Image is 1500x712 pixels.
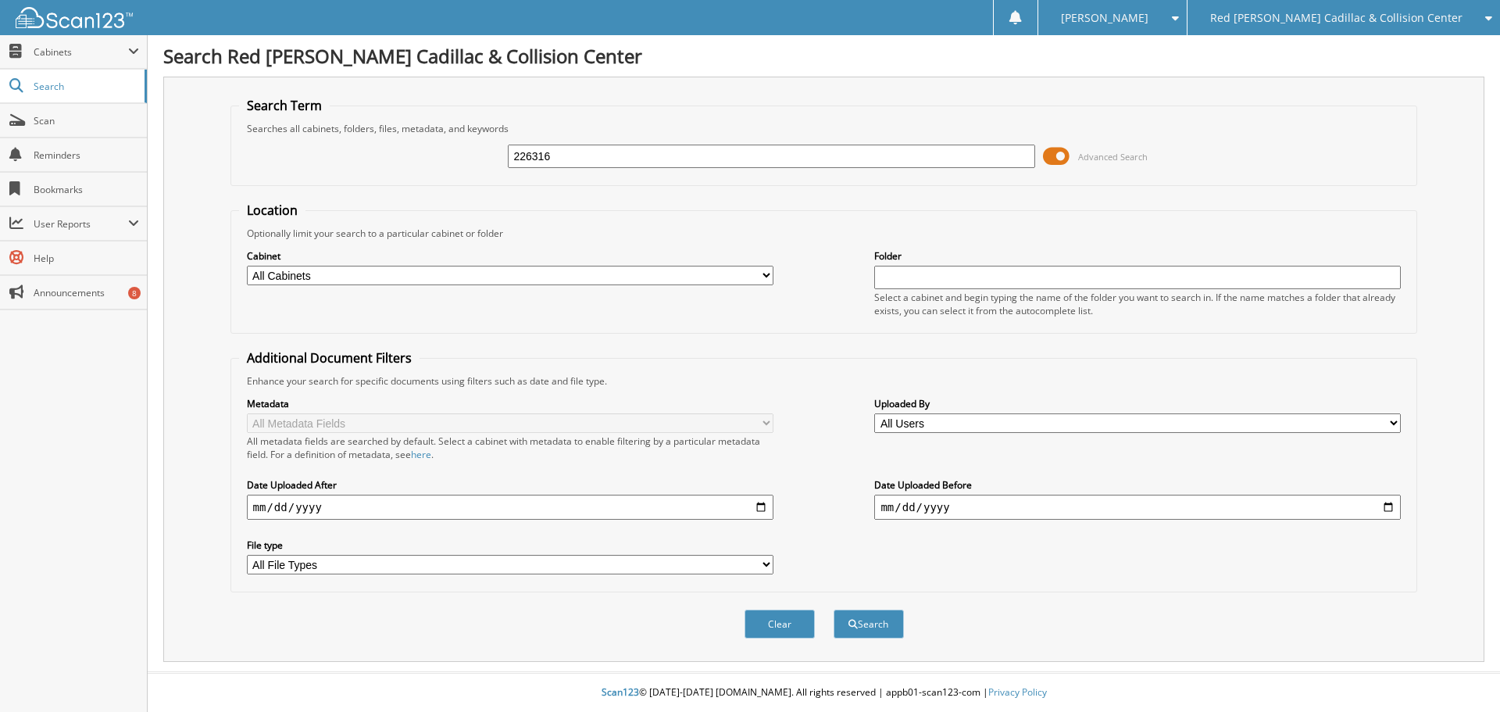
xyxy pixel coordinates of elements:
[34,80,137,93] span: Search
[1078,151,1148,163] span: Advanced Search
[34,252,139,265] span: Help
[239,349,420,367] legend: Additional Document Filters
[247,435,773,461] div: All metadata fields are searched by default. Select a cabinet with metadata to enable filtering b...
[34,217,128,231] span: User Reports
[1210,13,1462,23] span: Red [PERSON_NAME] Cadillac & Collision Center
[128,287,141,299] div: 8
[239,97,330,114] legend: Search Term
[874,495,1401,520] input: end
[163,43,1484,69] h1: Search Red [PERSON_NAME] Cadillac & Collision Center
[874,397,1401,410] label: Uploaded By
[874,478,1401,492] label: Date Uploaded Before
[411,448,431,461] a: here
[874,249,1401,263] label: Folder
[247,397,773,410] label: Metadata
[247,538,773,552] label: File type
[745,610,815,639] button: Clear
[34,148,139,162] span: Reminders
[34,286,139,299] span: Announcements
[247,495,773,520] input: start
[16,7,133,28] img: scan123-logo-white.svg
[834,610,904,639] button: Search
[247,478,773,492] label: Date Uploaded After
[34,114,139,127] span: Scan
[148,674,1500,712] div: © [DATE]-[DATE] [DOMAIN_NAME]. All rights reserved | appb01-scan123-com |
[34,183,139,196] span: Bookmarks
[988,685,1047,699] a: Privacy Policy
[602,685,639,699] span: Scan123
[247,249,773,263] label: Cabinet
[34,45,128,59] span: Cabinets
[874,291,1401,317] div: Select a cabinet and begin typing the name of the folder you want to search in. If the name match...
[239,374,1409,388] div: Enhance your search for specific documents using filters such as date and file type.
[239,227,1409,240] div: Optionally limit your search to a particular cabinet or folder
[239,122,1409,135] div: Searches all cabinets, folders, files, metadata, and keywords
[239,202,305,219] legend: Location
[1061,13,1148,23] span: [PERSON_NAME]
